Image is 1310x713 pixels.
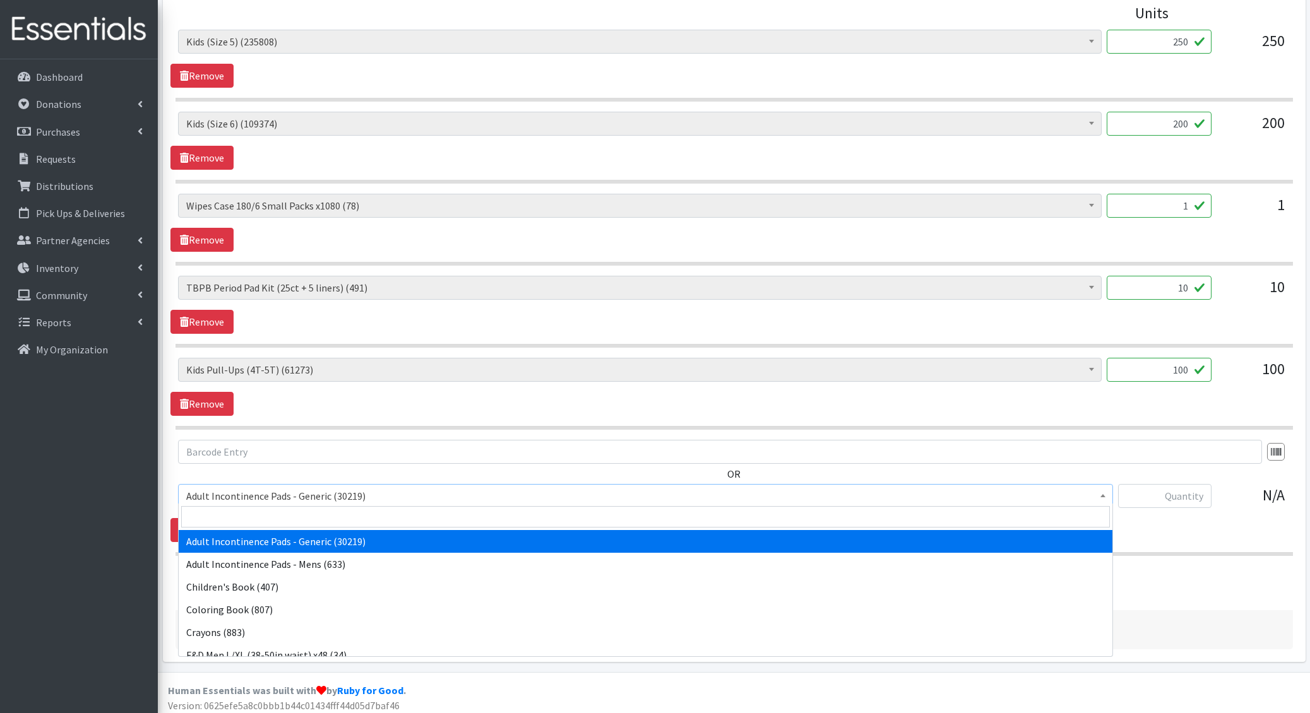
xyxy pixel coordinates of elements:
[5,283,153,308] a: Community
[1222,30,1285,64] div: 250
[36,98,81,110] p: Donations
[36,289,87,302] p: Community
[178,484,1113,508] span: Adult Incontinence Pads - Generic (30219)
[5,337,153,362] a: My Organization
[1222,276,1285,310] div: 10
[178,358,1102,382] span: Kids Pull-Ups (4T-5T) (61273)
[36,71,83,83] p: Dashboard
[36,207,125,220] p: Pick Ups & Deliveries
[1107,276,1212,300] input: Quantity
[5,228,153,253] a: Partner Agencies
[5,310,153,335] a: Reports
[5,201,153,226] a: Pick Ups & Deliveries
[1222,112,1285,146] div: 200
[179,530,1112,553] li: Adult Incontinence Pads - Generic (30219)
[36,126,80,138] p: Purchases
[5,146,153,172] a: Requests
[179,621,1112,644] li: Crayons (883)
[186,197,1093,215] span: Wipes Case 180/6 Small Packs x1080 (78)
[170,228,234,252] a: Remove
[170,518,234,542] a: Remove
[36,180,93,192] p: Distributions
[186,279,1093,297] span: TBPB Period Pad Kit (25ct + 5 liners) (491)
[337,684,403,697] a: Ruby for Good
[36,262,78,274] p: Inventory
[168,684,406,697] strong: Human Essentials was built with by .
[5,64,153,90] a: Dashboard
[5,256,153,281] a: Inventory
[1107,112,1212,136] input: Quantity
[178,112,1102,136] span: Kids (Size 6) (109374)
[179,644,1112,666] li: F&D Men L/XL (38-50in waist) x48 (34)
[178,30,1102,54] span: Kids (Size 5) (235808)
[168,699,400,712] span: Version: 0625efe5a8c0bbb1b44c01434fff44d05d7baf46
[1107,30,1212,54] input: Quantity
[170,310,234,334] a: Remove
[186,33,1093,50] span: Kids (Size 5) (235808)
[1222,194,1285,228] div: 1
[1107,194,1212,218] input: Quantity
[5,8,153,50] img: HumanEssentials
[1222,484,1285,518] div: N/A
[179,598,1112,621] li: Coloring Book (807)
[1107,358,1212,382] input: Quantity
[36,316,71,329] p: Reports
[179,553,1112,575] li: Adult Incontinence Pads - Mens (633)
[1118,484,1212,508] input: Quantity
[179,575,1112,598] li: Children's Book (407)
[178,194,1102,218] span: Wipes Case 180/6 Small Packs x1080 (78)
[178,276,1102,300] span: TBPB Period Pad Kit (25ct + 5 liners) (491)
[170,64,234,88] a: Remove
[36,343,108,356] p: My Organization
[170,146,234,170] a: Remove
[170,392,234,416] a: Remove
[186,487,1105,505] span: Adult Incontinence Pads - Generic (30219)
[186,361,1093,379] span: Kids Pull-Ups (4T-5T) (61273)
[5,174,153,199] a: Distributions
[36,153,76,165] p: Requests
[36,234,110,247] p: Partner Agencies
[186,115,1093,133] span: Kids (Size 6) (109374)
[5,91,153,117] a: Donations
[178,440,1262,464] input: Barcode Entry
[5,119,153,144] a: Purchases
[1222,358,1285,392] div: 100
[727,466,741,481] label: OR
